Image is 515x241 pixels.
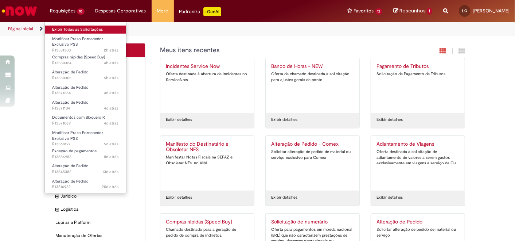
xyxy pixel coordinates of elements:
[399,7,426,14] span: Rascunhos
[52,106,119,111] span: R13571104
[103,169,119,175] span: 13d atrás
[203,7,221,16] p: +GenAi
[45,26,126,34] a: Exibir Todas as Solicitações
[459,47,465,54] i: Exibição de grade
[266,58,359,113] a: Banco de Horas - NEW Oferta de chamado destinada à solicitação para ajustes gerais de ponto.
[371,58,465,113] a: Pagamento de Tributos Solicitação de Pagamento de Tributos
[52,60,119,66] span: R13580324
[463,8,467,13] span: LC
[166,117,192,123] a: Exibir detalhes
[52,54,105,60] span: Compras rápidas (Speed Buy)
[52,163,89,169] span: Alteração de Pedido
[104,141,119,147] span: 5d atrás
[377,227,459,238] div: Solicitar alteração de pedido de material ou serviço
[52,85,89,90] span: Alteração de Pedido
[50,7,75,15] span: Requisições
[52,69,89,75] span: Alteração de Pedido
[45,162,126,176] a: Aberto R13545382 : Alteração de Pedido
[157,7,168,15] span: More
[473,8,510,14] span: [PERSON_NAME]
[52,90,119,96] span: R13571264
[166,154,249,166] div: Manifestar Notas Fiscais na SEFAZ e Obsoletar NFs. no VIM
[427,8,432,15] span: 1
[166,141,249,153] h2: Manifesto do Destinatário e Obsoletar NFS
[377,71,459,77] div: Solicitação de Pagamento de Tributos
[45,129,126,145] a: Aberto R13568197 : Modificar Prazo Fornecedor Exclusivo PSS
[104,154,119,160] span: 8d atrás
[104,106,119,111] time: 26/09/2025 15:13:09
[56,233,140,239] span: Manutenção de Ofertas
[104,90,119,96] time: 26/09/2025 15:39:01
[45,84,126,97] a: Aberto R13571264 : Alteração de Pedido
[52,75,119,81] span: R13580305
[104,120,119,126] span: 4d atrás
[166,219,249,225] h2: Compras rápidas (Speed Buy)
[8,26,33,32] a: Página inicial
[45,147,126,161] a: Aberto R13556983 : Exceção de pagamentos
[95,7,146,15] span: Despesas Corporativas
[160,47,386,54] h1: {"description":"","title":"Meus itens recentes"} Categoria
[1,4,38,18] img: ServiceNow
[52,148,97,154] span: Exceção de pagamentos
[52,36,103,47] span: Modificar Prazo Fornecedor Exclusivo PSS
[104,90,119,96] span: 4d atrás
[45,99,126,112] a: Aberto R13571104 : Alteração de Pedido
[104,60,119,66] time: 30/09/2025 10:07:32
[103,169,119,175] time: 17/09/2025 21:50:39
[104,141,119,147] time: 25/09/2025 17:20:42
[104,75,119,81] span: 5h atrás
[375,8,383,15] span: 12
[102,184,119,190] span: 20d atrás
[104,120,119,126] time: 26/09/2025 15:08:42
[377,195,403,200] a: Exibir detalhes
[52,115,105,120] span: Documentos com Bloqueio R
[166,71,249,83] div: Oferta destinada à abertura de incidentes no ServiceNow.
[45,35,126,51] a: Aberto R13581300 : Modificar Prazo Fornecedor Exclusivo PSS
[354,7,374,15] span: Favoritos
[166,195,192,200] a: Exibir detalhes
[56,219,140,226] span: Lupi as a Platform
[61,193,140,199] span: Jurídico
[271,149,354,160] div: Solicitar alteração de pedido de material ou serviço exclusivo para Comex
[104,106,119,111] span: 4d atrás
[52,47,119,53] span: R13581300
[104,75,119,81] time: 30/09/2025 10:04:56
[271,141,354,147] h2: Alteração de Pedido - Comex
[52,154,119,160] span: R13556983
[377,141,459,147] h2: Adiantamento de Viagens
[393,8,432,15] a: Rascunhos
[52,130,103,141] span: Modificar Prazo Fornecedor Exclusivo PSS
[160,58,254,113] a: Incidentes Service Now Oferta destinada à abertura de incidentes no ServiceNow.
[104,47,119,53] span: 2h atrás
[377,149,459,166] div: Oferta destinada à solicitação de adiantamento de valores a serem gastos exclusivamente em viagen...
[271,71,354,83] div: Oferta de chamado destinada à solicitação para ajustes gerais de ponto.
[104,154,119,160] time: 22/09/2025 20:51:04
[45,53,126,67] a: Aberto R13580324 : Compras rápidas (Speed Buy)
[61,206,140,213] span: Logistica
[266,136,359,191] a: Alteração de Pedido - Comex Solicitar alteração de pedido de material ou serviço exclusivo para C...
[166,227,249,238] div: Chamado destinado para a geração de pedido de compra de indiretos.
[102,184,119,190] time: 10/09/2025 16:52:55
[52,179,89,184] span: Alteração de Pedido
[104,60,119,66] span: 4h atrás
[45,177,126,191] a: Aberto R13516932 : Alteração de Pedido
[77,8,85,15] span: 10
[271,195,297,200] a: Exibir detalhes
[5,22,338,36] ul: Trilhas de página
[50,216,145,229] div: Lupi as a Platform
[52,141,119,147] span: R13568197
[44,22,126,193] ul: Requisições
[377,64,459,69] h2: Pagamento de Tributos
[104,47,119,53] time: 30/09/2025 12:42:09
[45,68,126,82] a: Aberto R13580305 : Alteração de Pedido
[440,47,446,54] i: Exibição em cartão
[371,136,465,191] a: Adiantamento de Viagens Oferta destinada à solicitação de adiantamento de valores a serem gastos ...
[271,117,297,123] a: Exibir detalhes
[160,136,254,191] a: Manifesto do Destinatário e Obsoletar NFS Manifestar Notas Fiscais na SEFAZ e Obsoletar NFs. no VIM
[56,206,59,214] i: expandir categoria Logistica
[50,203,145,216] div: expandir categoria Logistica Logistica
[52,120,119,126] span: R13571069
[377,117,403,123] a: Exibir detalhes
[52,184,119,190] span: R13516932
[271,219,354,225] h2: Solicitação de numerário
